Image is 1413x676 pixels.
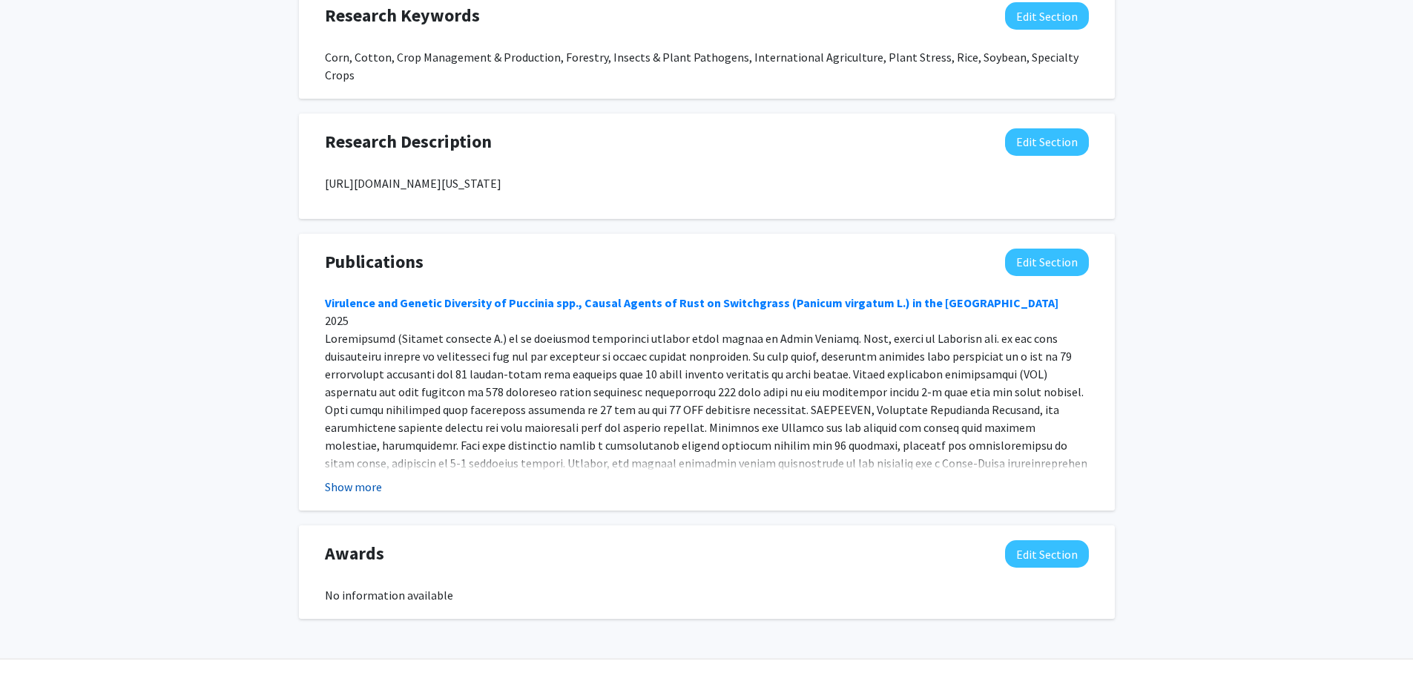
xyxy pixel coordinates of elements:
span: Publications [325,249,424,275]
button: Show more [325,478,382,496]
button: Edit Research Description [1005,128,1089,156]
button: Edit Publications [1005,249,1089,276]
button: Edit Research Keywords [1005,2,1089,30]
span: Research Keywords [325,2,480,29]
div: Corn, Cotton, Crop Management & Production, Forestry, Insects & Plant Pathogens, International Ag... [325,48,1089,84]
a: Virulence and Genetic Diversity of Puccinia spp., Causal Agents of Rust on Switchgrass (Panicum v... [325,295,1058,310]
span: Awards [325,540,384,567]
iframe: Chat [11,609,63,665]
span: Research Description [325,128,492,155]
div: No information available [325,586,1089,604]
p: [URL][DOMAIN_NAME][US_STATE] [325,174,1089,192]
button: Edit Awards [1005,540,1089,568]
